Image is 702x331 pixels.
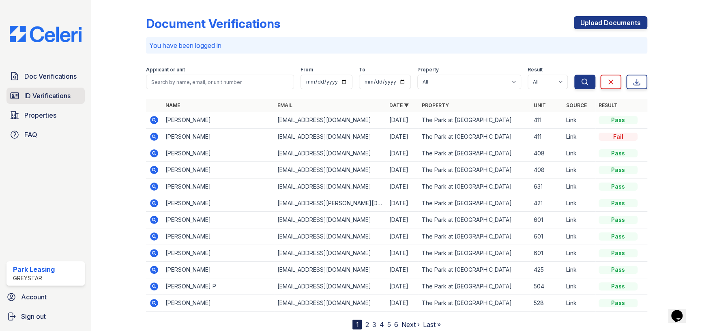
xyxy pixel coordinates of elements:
td: [EMAIL_ADDRESS][DOMAIN_NAME] [274,278,386,295]
a: Sign out [3,308,88,325]
a: ID Verifications [6,88,85,104]
td: [PERSON_NAME] [162,195,274,212]
a: Date ▼ [389,102,409,108]
td: The Park at [GEOGRAPHIC_DATA] [419,145,530,162]
td: 601 [530,212,563,228]
td: [PERSON_NAME] [162,228,274,245]
td: 411 [530,112,563,129]
div: Park Leasing [13,264,55,274]
td: Link [563,112,595,129]
td: [PERSON_NAME] [162,162,274,178]
td: Link [563,245,595,262]
td: 631 [530,178,563,195]
p: You have been logged in [149,41,644,50]
td: [EMAIL_ADDRESS][DOMAIN_NAME] [274,228,386,245]
div: Pass [599,216,638,224]
td: Link [563,212,595,228]
input: Search by name, email, or unit number [146,75,294,89]
iframe: chat widget [668,299,694,323]
td: [PERSON_NAME] [162,245,274,262]
td: [DATE] [386,112,419,129]
td: 411 [530,129,563,145]
label: Applicant or unit [146,67,185,73]
span: Doc Verifications [24,71,77,81]
td: [DATE] [386,145,419,162]
td: The Park at [GEOGRAPHIC_DATA] [419,112,530,129]
td: [DATE] [386,195,419,212]
a: Account [3,289,88,305]
span: FAQ [24,130,37,140]
td: [PERSON_NAME] [162,112,274,129]
td: [DATE] [386,129,419,145]
td: The Park at [GEOGRAPHIC_DATA] [419,295,530,312]
td: [EMAIL_ADDRESS][DOMAIN_NAME] [274,162,386,178]
td: The Park at [GEOGRAPHIC_DATA] [419,228,530,245]
td: 425 [530,262,563,278]
td: 528 [530,295,563,312]
td: The Park at [GEOGRAPHIC_DATA] [419,162,530,178]
a: Name [165,102,180,108]
td: 601 [530,228,563,245]
span: ID Verifications [24,91,71,101]
td: Link [563,129,595,145]
td: [EMAIL_ADDRESS][DOMAIN_NAME] [274,245,386,262]
a: 4 [379,320,384,329]
a: Email [277,102,292,108]
td: The Park at [GEOGRAPHIC_DATA] [419,278,530,295]
td: 504 [530,278,563,295]
div: Pass [599,166,638,174]
a: Source [566,102,587,108]
td: [DATE] [386,212,419,228]
td: 421 [530,195,563,212]
td: [EMAIL_ADDRESS][DOMAIN_NAME] [274,112,386,129]
a: Last » [423,320,440,329]
label: Result [528,67,543,73]
div: Pass [599,232,638,241]
td: [DATE] [386,228,419,245]
td: 408 [530,162,563,178]
a: 2 [365,320,369,329]
a: Next › [401,320,419,329]
td: 601 [530,245,563,262]
div: Pass [599,299,638,307]
td: [EMAIL_ADDRESS][DOMAIN_NAME] [274,145,386,162]
a: 3 [372,320,376,329]
span: Account [21,292,47,302]
div: Fail [599,133,638,141]
td: Link [563,278,595,295]
td: 408 [530,145,563,162]
td: [PERSON_NAME] [162,262,274,278]
a: Result [599,102,618,108]
td: Link [563,195,595,212]
td: Link [563,295,595,312]
div: Pass [599,282,638,290]
td: [PERSON_NAME] P [162,278,274,295]
td: The Park at [GEOGRAPHIC_DATA] [419,245,530,262]
label: From [301,67,313,73]
td: The Park at [GEOGRAPHIC_DATA] [419,129,530,145]
td: [EMAIL_ADDRESS][DOMAIN_NAME] [274,178,386,195]
td: [PERSON_NAME] [162,145,274,162]
div: Greystar [13,274,55,282]
td: [DATE] [386,245,419,262]
div: Document Verifications [146,16,280,31]
td: [PERSON_NAME] [162,178,274,195]
td: [EMAIL_ADDRESS][DOMAIN_NAME] [274,262,386,278]
a: FAQ [6,127,85,143]
td: [PERSON_NAME] [162,295,274,312]
td: [PERSON_NAME] [162,129,274,145]
div: Pass [599,149,638,157]
td: Link [563,262,595,278]
td: [DATE] [386,162,419,178]
div: Pass [599,249,638,257]
label: Property [417,67,439,73]
div: Pass [599,199,638,207]
td: [DATE] [386,178,419,195]
td: The Park at [GEOGRAPHIC_DATA] [419,195,530,212]
td: Link [563,178,595,195]
span: Sign out [21,312,46,321]
td: Link [563,145,595,162]
div: 1 [352,320,362,329]
td: [EMAIL_ADDRESS][PERSON_NAME][DOMAIN_NAME] [274,195,386,212]
a: Upload Documents [574,16,647,29]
